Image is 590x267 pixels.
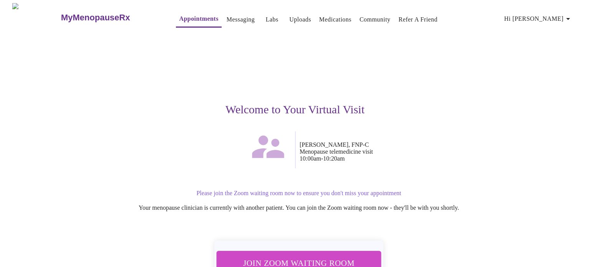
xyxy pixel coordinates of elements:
[60,4,161,31] a: MyMenopauseRx
[300,141,532,162] p: [PERSON_NAME], FNP-C Menopause telemedicine visit 10:00am - 10:20am
[501,11,576,27] button: Hi [PERSON_NAME]
[176,11,221,28] button: Appointments
[266,14,278,25] a: Labs
[227,14,255,25] a: Messaging
[396,12,441,27] button: Refer a Friend
[316,12,355,27] button: Medications
[224,12,258,27] button: Messaging
[179,13,218,24] a: Appointments
[286,12,314,27] button: Uploads
[61,13,130,23] h3: MyMenopauseRx
[289,14,311,25] a: Uploads
[260,12,284,27] button: Labs
[360,14,391,25] a: Community
[66,204,532,211] p: Your menopause clinician is currently with another patient. You can join the Zoom waiting room no...
[356,12,394,27] button: Community
[319,14,351,25] a: Medications
[504,13,573,24] span: Hi [PERSON_NAME]
[12,3,60,32] img: MyMenopauseRx Logo
[66,190,532,197] p: Please join the Zoom waiting room now to ensure you don't miss your appointment
[399,14,438,25] a: Refer a Friend
[58,103,532,116] h3: Welcome to Your Virtual Visit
